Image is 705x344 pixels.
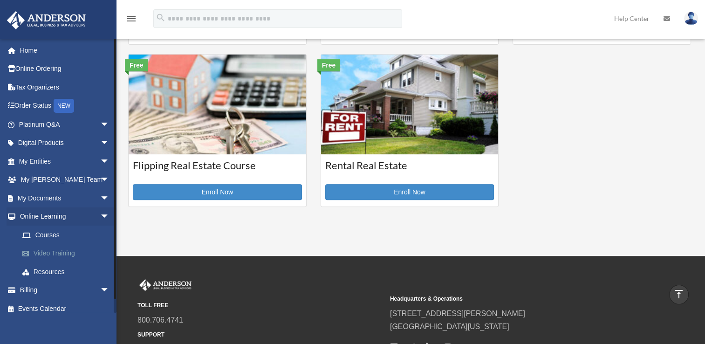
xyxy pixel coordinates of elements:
small: SUPPORT [137,330,383,340]
small: Headquarters & Operations [390,294,636,304]
img: Anderson Advisors Platinum Portal [137,279,193,291]
a: My [PERSON_NAME] Teamarrow_drop_down [7,171,123,189]
a: Billingarrow_drop_down [7,281,123,300]
a: Video Training [13,244,123,263]
span: arrow_drop_down [100,152,119,171]
a: menu [126,16,137,24]
a: My Documentsarrow_drop_down [7,189,123,207]
a: Events Calendar [7,299,123,318]
a: [STREET_ADDRESS][PERSON_NAME] [390,310,525,317]
a: Resources [13,262,123,281]
a: My Entitiesarrow_drop_down [7,152,123,171]
a: Courses [13,226,119,244]
div: Free [125,59,148,71]
span: arrow_drop_down [100,281,119,300]
a: Online Learningarrow_drop_down [7,207,123,226]
div: Free [317,59,341,71]
a: vertical_align_top [669,285,689,304]
a: Platinum Q&Aarrow_drop_down [7,115,123,134]
span: arrow_drop_down [100,189,119,208]
i: menu [126,13,137,24]
img: Anderson Advisors Platinum Portal [4,11,89,29]
a: Online Ordering [7,60,123,78]
a: Digital Productsarrow_drop_down [7,134,123,152]
a: 800.706.4741 [137,316,183,324]
a: [GEOGRAPHIC_DATA][US_STATE] [390,323,509,330]
a: Home [7,41,123,60]
a: Enroll Now [133,184,302,200]
div: NEW [54,99,74,113]
a: Tax Organizers [7,78,123,96]
span: arrow_drop_down [100,134,119,153]
small: TOLL FREE [137,301,383,310]
span: arrow_drop_down [100,171,119,190]
span: arrow_drop_down [100,115,119,134]
span: arrow_drop_down [100,207,119,227]
a: Enroll Now [325,184,494,200]
img: User Pic [684,12,698,25]
i: vertical_align_top [673,289,684,300]
h3: Flipping Real Estate Course [133,158,302,182]
a: Order StatusNEW [7,96,123,116]
i: search [156,13,166,23]
h3: Rental Real Estate [325,158,494,182]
